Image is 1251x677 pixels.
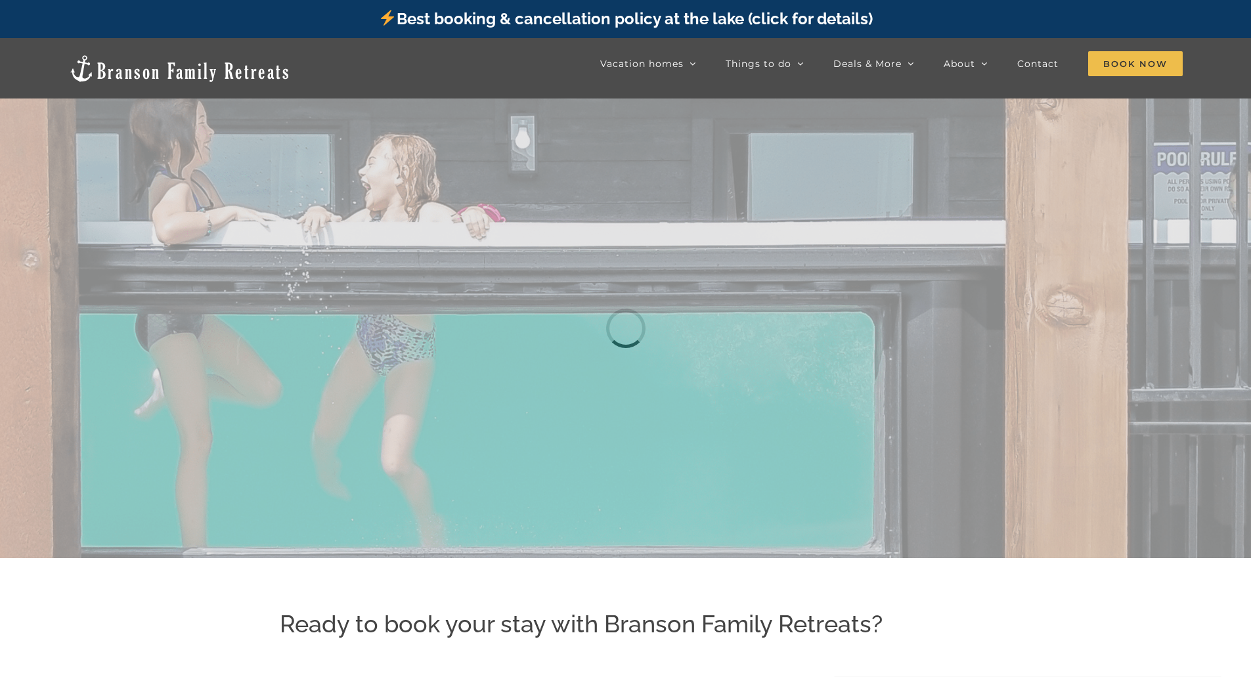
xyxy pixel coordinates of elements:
[600,59,684,68] span: Vacation homes
[1088,51,1183,76] span: Book Now
[833,51,914,77] a: Deals & More
[944,51,988,77] a: About
[600,51,696,77] a: Vacation homes
[1017,59,1059,68] span: Contact
[726,51,804,77] a: Things to do
[380,10,395,26] img: ⚡️
[944,59,975,68] span: About
[833,59,902,68] span: Deals & More
[68,54,291,83] img: Branson Family Retreats Logo
[600,51,1183,77] nav: Main Menu
[280,607,971,640] h2: Ready to book your stay with Branson Family Retreats?
[1017,51,1059,77] a: Contact
[378,9,872,28] a: Best booking & cancellation policy at the lake (click for details)
[1088,51,1183,77] a: Book Now
[726,59,791,68] span: Things to do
